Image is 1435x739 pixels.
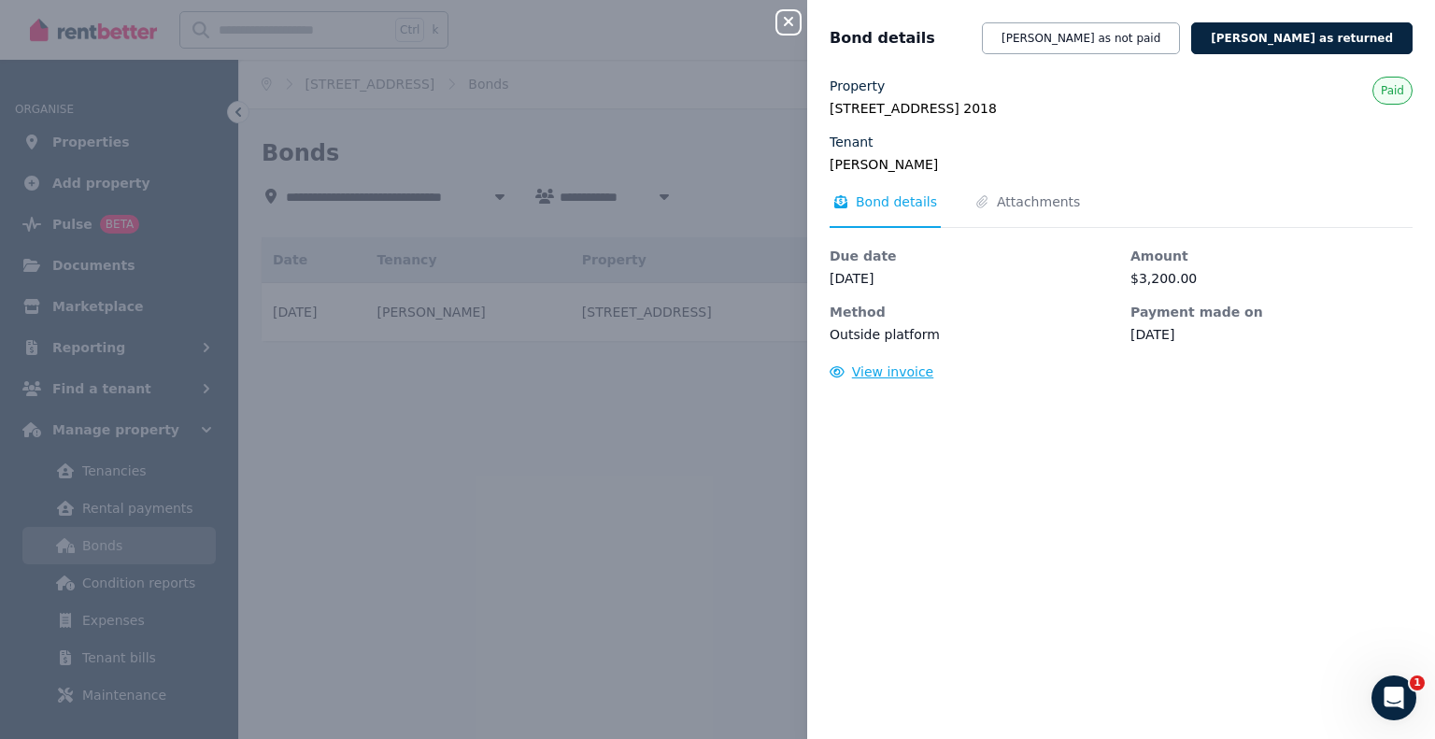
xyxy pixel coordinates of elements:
legend: [PERSON_NAME] [830,155,1413,174]
dd: Outside platform [830,325,1112,344]
span: Bond details [830,27,935,50]
span: Bond details [856,192,937,211]
dd: [DATE] [1130,325,1413,344]
iframe: Intercom live chat [1371,675,1416,720]
span: Attachments [997,192,1080,211]
dt: Due date [830,247,1112,265]
nav: Tabs [830,192,1413,228]
dt: Amount [1130,247,1413,265]
span: View invoice [852,364,934,379]
dt: Payment made on [1130,303,1413,321]
label: Tenant [830,133,874,151]
button: [PERSON_NAME] as not paid [982,22,1180,54]
legend: [STREET_ADDRESS] 2018 [830,99,1413,118]
label: Property [830,77,885,95]
button: [PERSON_NAME] as returned [1191,22,1413,54]
button: View invoice [830,362,933,381]
span: Paid [1381,83,1404,98]
dd: [DATE] [830,269,1112,288]
dt: Method [830,303,1112,321]
dd: $3,200.00 [1130,269,1413,288]
span: 1 [1410,675,1425,690]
